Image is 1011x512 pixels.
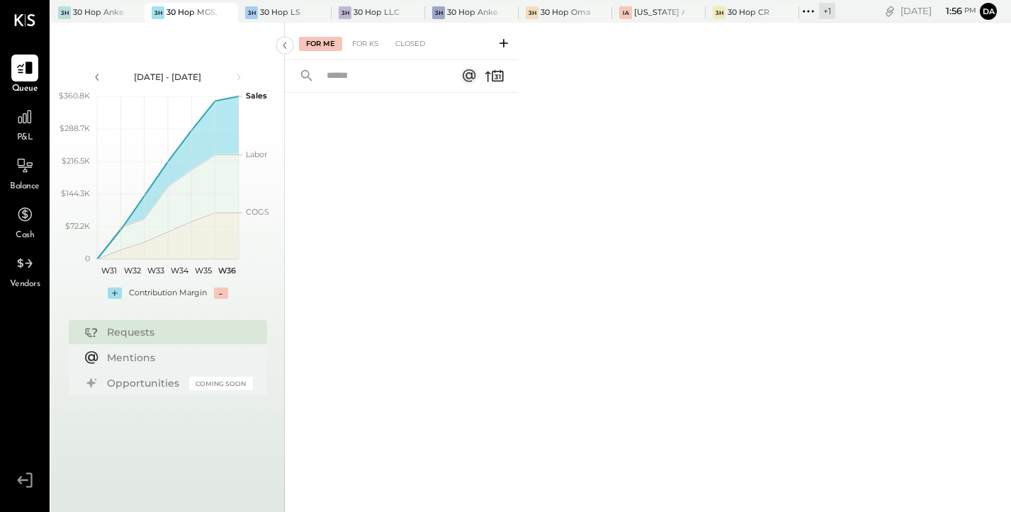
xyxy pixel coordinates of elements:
[1,55,49,96] a: Queue
[60,123,90,133] text: $288.7K
[964,6,976,16] span: pm
[73,7,123,18] div: 30 Hop Ankeny
[12,83,38,96] span: Queue
[634,7,684,18] div: [US_STATE] Athletic Club
[246,91,267,101] text: Sales
[166,7,217,18] div: 30 Hop MGS, LLC
[541,7,591,18] div: 30 Hop Omaha LLC
[980,3,997,20] button: Da
[107,376,182,390] div: Opportunities
[728,7,769,18] div: 30 Hop CR
[189,377,253,390] div: Coming Soon
[345,37,385,51] div: For KS
[713,6,725,19] div: 3H
[354,7,400,18] div: 30 Hop LLC
[819,3,835,19] div: + 1
[245,6,258,19] div: 3H
[108,288,122,299] div: +
[62,156,90,166] text: $216.5K
[214,288,228,299] div: -
[107,325,246,339] div: Requests
[447,7,497,18] div: 30 Hop Ankeny
[171,266,189,275] text: W34
[124,266,141,275] text: W32
[1,250,49,291] a: Vendors
[299,37,342,51] div: For Me
[85,254,90,263] text: 0
[218,266,235,275] text: W36
[246,149,267,159] text: Labor
[934,4,962,18] span: 1 : 56
[246,207,269,217] text: COGS
[388,37,432,51] div: Closed
[107,351,246,365] div: Mentions
[339,6,351,19] div: 3H
[1,103,49,144] a: P&L
[61,188,90,198] text: $144.3K
[59,91,90,101] text: $360.8K
[101,266,116,275] text: W31
[1,152,49,193] a: Balance
[260,7,300,18] div: 30 Hop LS
[129,288,207,299] div: Contribution Margin
[900,4,976,18] div: [DATE]
[16,229,34,242] span: Cash
[619,6,632,19] div: IA
[147,266,164,275] text: W33
[883,4,897,18] div: copy link
[17,132,33,144] span: P&L
[58,6,71,19] div: 3H
[432,6,445,19] div: 3H
[152,6,164,19] div: 3H
[108,71,228,83] div: [DATE] - [DATE]
[526,6,538,19] div: 3H
[10,181,40,193] span: Balance
[1,201,49,242] a: Cash
[65,221,90,231] text: $72.2K
[10,278,40,291] span: Vendors
[195,266,212,275] text: W35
